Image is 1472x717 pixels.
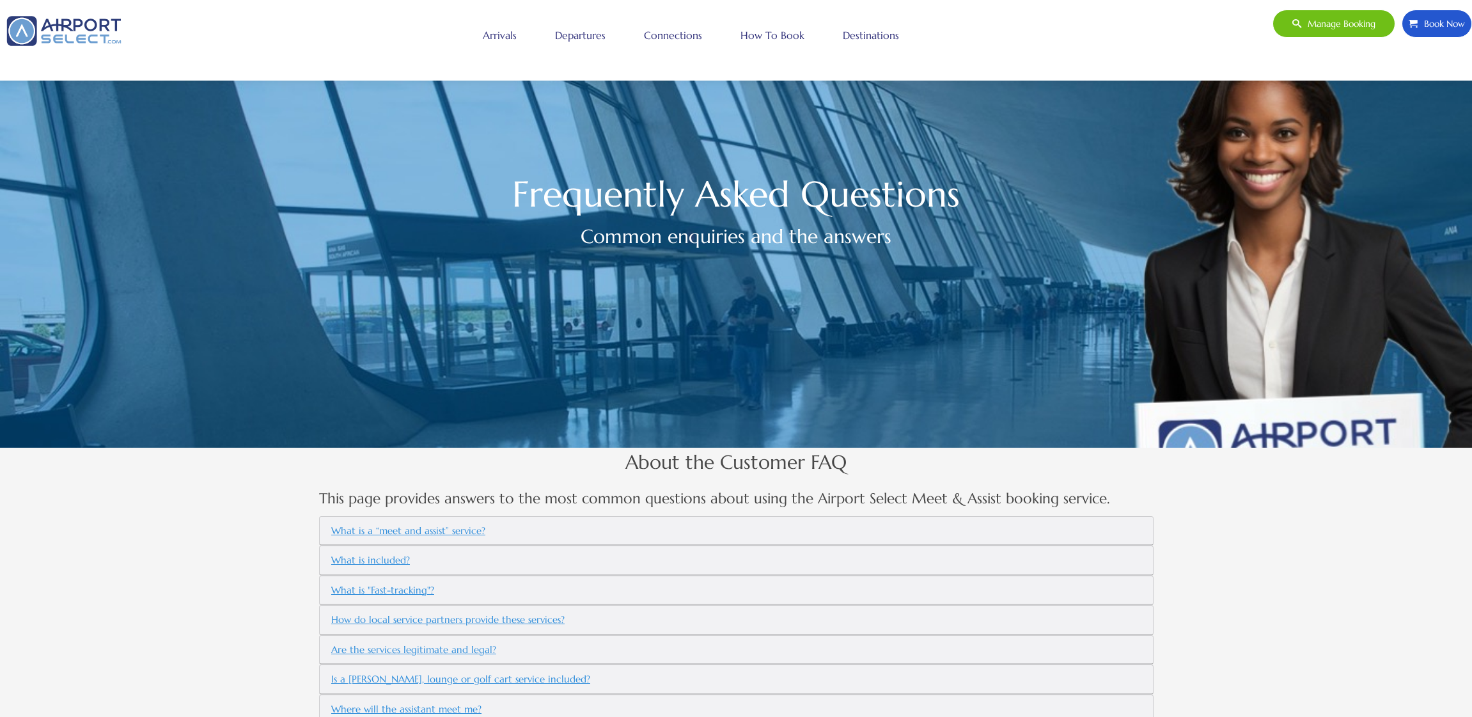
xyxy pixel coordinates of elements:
[326,549,416,571] button: What is included?
[326,609,570,631] button: How do local service partners provide these services?
[840,19,902,51] a: Destinations
[1402,10,1472,38] a: Book Now
[1272,10,1395,38] a: Manage booking
[1301,10,1375,37] span: Manage booking
[326,579,440,601] button: What is "Fast-tracking"?
[480,19,520,51] a: Arrivals
[552,19,609,51] a: Departures
[319,488,1154,510] h4: This page provides answers to the most common questions about using the Airport Select Meet & Ass...
[1418,10,1465,37] span: Book Now
[737,19,808,51] a: How to book
[319,180,1154,209] h1: Frequently Asked Questions
[641,19,705,51] a: Connections
[319,448,1154,477] h2: About the Customer FAQ
[319,222,1154,251] h2: Common enquiries and the answers
[326,668,596,690] button: Is a [PERSON_NAME], lounge or golf cart service included?
[326,520,491,542] button: What is a “meet and assist” service?
[326,639,502,661] button: Are the services legitimate and legal?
